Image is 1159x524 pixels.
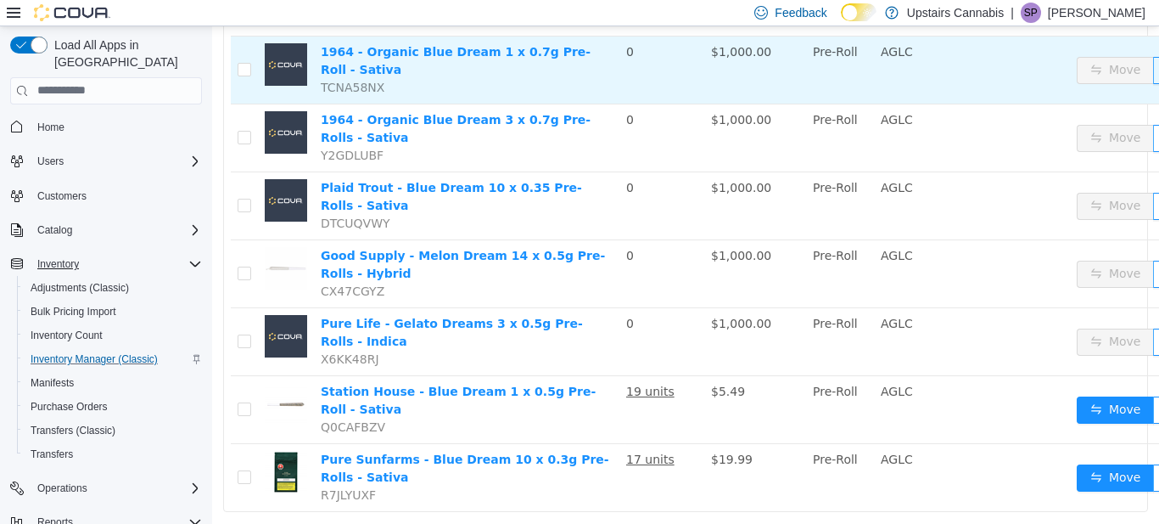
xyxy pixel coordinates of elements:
img: Cova [34,4,110,21]
img: Pure Sunfarms - Blue Dream 10 x 0.3g Pre-Rolls - Sativa hero shot [53,425,95,467]
a: Transfers [24,444,80,465]
img: Plaid Trout - Blue Dream 10 x 0.35 Pre-Rolls - Sativa placeholder [53,153,95,195]
span: 0 [414,290,422,304]
span: 0 [414,223,422,236]
span: $1,000.00 [499,87,559,100]
span: Y2GDLUBF [109,122,171,136]
span: Dark Mode [841,21,842,22]
img: Pure Life - Gelato Dreams 3 x 0.5g Pre-Rolls - Indica placeholder [53,289,95,331]
span: AGLC [669,290,701,304]
button: icon: swapMove [865,234,943,262]
span: Inventory Count [24,325,202,346]
input: Dark Mode [841,3,876,21]
span: $19.99 [499,426,540,440]
span: Transfers [31,448,73,461]
span: DTCUQVWY [109,190,178,204]
button: icon: swapMove [865,166,943,194]
span: $1,000.00 [499,290,559,304]
a: Pure Life - Gelato Dreams 3 x 0.5g Pre-Rolls - Indica [109,290,371,322]
button: Inventory Count [17,324,209,347]
a: Good Supply - Melon Dream 14 x 0.5g Pre-Rolls - Hybrid [109,223,393,254]
a: Bulk Pricing Import [24,301,123,322]
p: [PERSON_NAME] [1048,3,1145,23]
span: Bulk Pricing Import [24,301,202,322]
span: X6KK48RJ [109,326,167,340]
span: Home [37,121,64,134]
button: Transfers [17,442,209,466]
button: Catalog [31,220,79,240]
span: AGLC [669,223,701,236]
span: Inventory Manager (Classic) [24,349,202,369]
td: Pre-Roll [594,282,662,350]
a: Purchase Orders [24,397,115,417]
button: icon: swapMove [865,31,943,58]
button: icon: ellipsis [941,166,968,194]
span: Transfers (Classic) [24,420,202,441]
p: | [1011,3,1014,23]
span: Adjustments (Classic) [31,281,129,295]
a: Pure Sunfarms - Blue Dream 10 x 0.3g Pre-Rolls - Sativa [109,426,397,458]
u: 19 units [414,358,462,372]
button: Inventory [31,254,86,274]
span: SP [1024,3,1038,23]
a: Home [31,117,71,138]
span: Bulk Pricing Import [31,305,116,318]
a: Plaid Trout - Blue Dream 10 x 0.35 Pre-Rolls - Sativa [109,155,370,186]
button: icon: ellipsis [941,370,968,397]
span: Inventory Manager (Classic) [31,352,158,366]
button: Purchase Orders [17,395,209,419]
button: Transfers (Classic) [17,419,209,442]
button: Operations [3,476,209,500]
button: Customers [3,183,209,208]
span: Catalog [31,220,202,240]
a: Adjustments (Classic) [24,278,136,298]
span: Inventory [37,257,79,271]
button: Users [3,149,209,173]
span: AGLC [669,426,701,440]
button: Bulk Pricing Import [17,300,209,324]
div: Sean Paradis [1021,3,1041,23]
span: $1,000.00 [499,19,559,32]
span: AGLC [669,19,701,32]
span: Users [37,155,64,168]
span: TCNA58NX [109,54,172,68]
span: $5.49 [499,358,533,372]
span: $1,000.00 [499,155,559,168]
span: Manifests [24,373,202,393]
span: Feedback [775,4,826,21]
span: Customers [31,185,202,206]
span: R7JLYUXF [109,462,164,476]
td: Pre-Roll [594,350,662,418]
button: Operations [31,478,94,499]
p: Upstairs Cannabis [907,3,1004,23]
button: icon: swapMove [865,438,943,465]
button: icon: ellipsis [941,99,968,126]
span: AGLC [669,155,701,168]
button: Home [3,115,209,139]
span: CX47CGYZ [109,258,172,272]
a: 1964 - Organic Blue Dream 1 x 0.7g Pre-Roll - Sativa [109,19,378,50]
u: 17 units [414,426,462,440]
button: icon: swapMove [865,370,943,397]
span: Inventory Count [31,329,103,342]
span: 0 [414,87,422,100]
span: $1,000.00 [499,223,559,236]
td: Pre-Roll [594,146,662,214]
button: Inventory [3,252,209,276]
span: Users [31,151,202,172]
a: Manifests [24,373,81,393]
a: Inventory Manager (Classic) [24,349,165,369]
button: icon: swapMove [865,99,943,126]
a: Inventory Count [24,325,109,346]
span: Transfers [24,444,202,465]
a: 1964 - Organic Blue Dream 3 x 0.7g Pre-Rolls - Sativa [109,87,378,118]
img: Good Supply - Melon Dream 14 x 0.5g Pre-Rolls - Hybrid hero shot [53,221,95,263]
a: Station House - Blue Dream 1 x 0.5g Pre-Roll - Sativa [109,358,384,390]
span: Load All Apps in [GEOGRAPHIC_DATA] [48,37,202,70]
button: icon: ellipsis [941,302,968,330]
span: Home [31,116,202,138]
button: Users [31,151,70,172]
button: Inventory Manager (Classic) [17,347,209,371]
button: Catalog [3,218,209,242]
span: Transfers (Classic) [31,424,115,437]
